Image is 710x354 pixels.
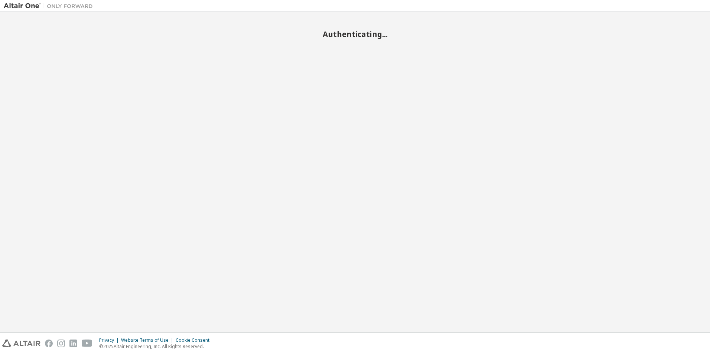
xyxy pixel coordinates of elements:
[99,337,121,343] div: Privacy
[121,337,176,343] div: Website Terms of Use
[2,340,40,347] img: altair_logo.svg
[176,337,214,343] div: Cookie Consent
[69,340,77,347] img: linkedin.svg
[4,2,97,10] img: Altair One
[82,340,92,347] img: youtube.svg
[45,340,53,347] img: facebook.svg
[99,343,214,350] p: © 2025 Altair Engineering, Inc. All Rights Reserved.
[57,340,65,347] img: instagram.svg
[4,29,706,39] h2: Authenticating...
